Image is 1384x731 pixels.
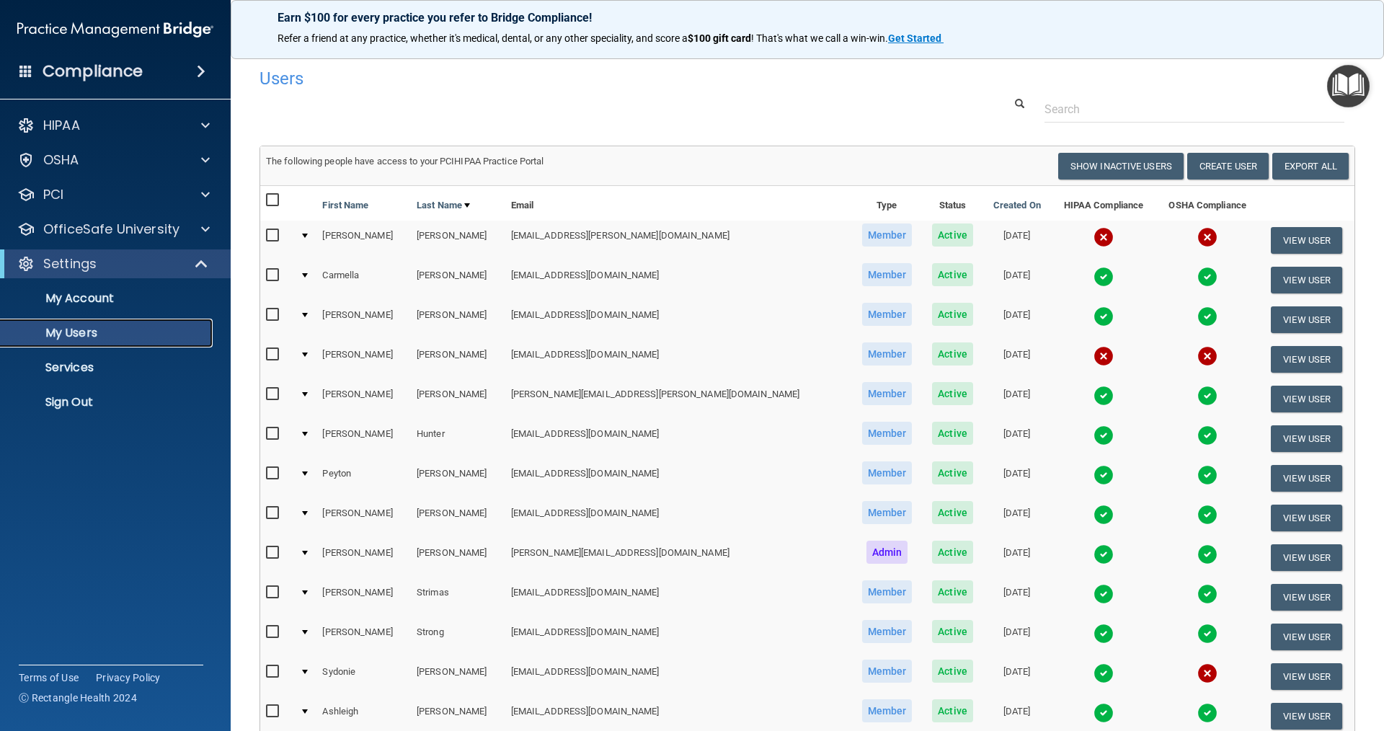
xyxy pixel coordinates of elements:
img: tick.e7d51cea.svg [1094,584,1114,604]
td: [DATE] [982,300,1051,340]
td: [DATE] [982,577,1051,617]
td: [DATE] [982,498,1051,538]
a: Export All [1272,153,1349,180]
td: [PERSON_NAME] [411,498,505,538]
td: [EMAIL_ADDRESS][DOMAIN_NAME] [505,458,851,498]
th: Email [505,186,851,221]
span: Admin [866,541,908,564]
strong: Get Started [888,32,941,44]
img: tick.e7d51cea.svg [1197,544,1217,564]
span: Member [862,580,913,603]
button: View User [1271,544,1342,571]
button: View User [1271,306,1342,333]
img: tick.e7d51cea.svg [1094,267,1114,287]
span: Active [932,501,973,524]
span: Member [862,342,913,365]
a: Get Started [888,32,944,44]
td: [PERSON_NAME] [316,379,411,419]
span: Member [862,501,913,524]
td: [EMAIL_ADDRESS][DOMAIN_NAME] [505,657,851,696]
td: [EMAIL_ADDRESS][DOMAIN_NAME] [505,300,851,340]
td: Strimas [411,577,505,617]
img: tick.e7d51cea.svg [1094,505,1114,525]
p: Settings [43,255,97,273]
td: [PERSON_NAME][EMAIL_ADDRESS][PERSON_NAME][DOMAIN_NAME] [505,379,851,419]
span: Active [932,303,973,326]
button: View User [1271,465,1342,492]
button: Open Resource Center [1327,65,1370,107]
a: HIPAA [17,117,210,134]
td: [PERSON_NAME] [316,577,411,617]
span: Member [862,303,913,326]
a: First Name [322,197,368,214]
img: tick.e7d51cea.svg [1197,425,1217,446]
button: View User [1271,425,1342,452]
span: Ⓒ Rectangle Health 2024 [19,691,137,705]
h4: Compliance [43,61,143,81]
td: [DATE] [982,340,1051,379]
span: Member [862,461,913,484]
span: Active [932,620,973,643]
span: Active [932,461,973,484]
img: tick.e7d51cea.svg [1094,465,1114,485]
a: OSHA [17,151,210,169]
p: Earn $100 for every practice you refer to Bridge Compliance! [278,11,1337,25]
p: OSHA [43,151,79,169]
input: Search [1044,96,1344,123]
td: [DATE] [982,458,1051,498]
td: [PERSON_NAME] [316,221,411,260]
th: HIPAA Compliance [1051,186,1156,221]
img: cross.ca9f0e7f.svg [1197,346,1217,366]
td: [PERSON_NAME][EMAIL_ADDRESS][DOMAIN_NAME] [505,538,851,577]
td: [DATE] [982,617,1051,657]
td: [PERSON_NAME] [411,300,505,340]
td: [EMAIL_ADDRESS][PERSON_NAME][DOMAIN_NAME] [505,221,851,260]
p: My Account [9,291,206,306]
span: Active [932,699,973,722]
button: View User [1271,227,1342,254]
td: Peyton [316,458,411,498]
td: [EMAIL_ADDRESS][DOMAIN_NAME] [505,617,851,657]
span: Member [862,223,913,247]
th: OSHA Compliance [1156,186,1259,221]
td: [PERSON_NAME] [411,538,505,577]
td: [PERSON_NAME] [411,260,505,300]
img: tick.e7d51cea.svg [1094,624,1114,644]
span: Active [932,342,973,365]
img: tick.e7d51cea.svg [1197,267,1217,287]
td: [DATE] [982,657,1051,696]
td: [EMAIL_ADDRESS][DOMAIN_NAME] [505,577,851,617]
span: Member [862,699,913,722]
span: Active [932,580,973,603]
strong: $100 gift card [688,32,751,44]
span: Member [862,620,913,643]
p: HIPAA [43,117,80,134]
a: Created On [993,197,1041,214]
button: View User [1271,584,1342,611]
td: [PERSON_NAME] [411,657,505,696]
button: Show Inactive Users [1058,153,1184,180]
button: View User [1271,386,1342,412]
span: Member [862,382,913,405]
td: [EMAIL_ADDRESS][DOMAIN_NAME] [505,498,851,538]
p: OfficeSafe University [43,221,179,238]
td: Hunter [411,419,505,458]
span: Active [932,660,973,683]
img: tick.e7d51cea.svg [1094,425,1114,446]
a: Terms of Use [19,670,79,685]
a: Settings [17,255,209,273]
h4: Users [259,69,890,88]
img: cross.ca9f0e7f.svg [1197,227,1217,247]
img: tick.e7d51cea.svg [1094,703,1114,723]
td: [EMAIL_ADDRESS][DOMAIN_NAME] [505,340,851,379]
td: [PERSON_NAME] [316,340,411,379]
span: Active [932,541,973,564]
button: View User [1271,703,1342,730]
span: The following people have access to your PCIHIPAA Practice Portal [266,156,544,167]
td: [DATE] [982,260,1051,300]
button: View User [1271,505,1342,531]
td: [DATE] [982,221,1051,260]
td: [PERSON_NAME] [411,458,505,498]
td: [DATE] [982,538,1051,577]
button: View User [1271,267,1342,293]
